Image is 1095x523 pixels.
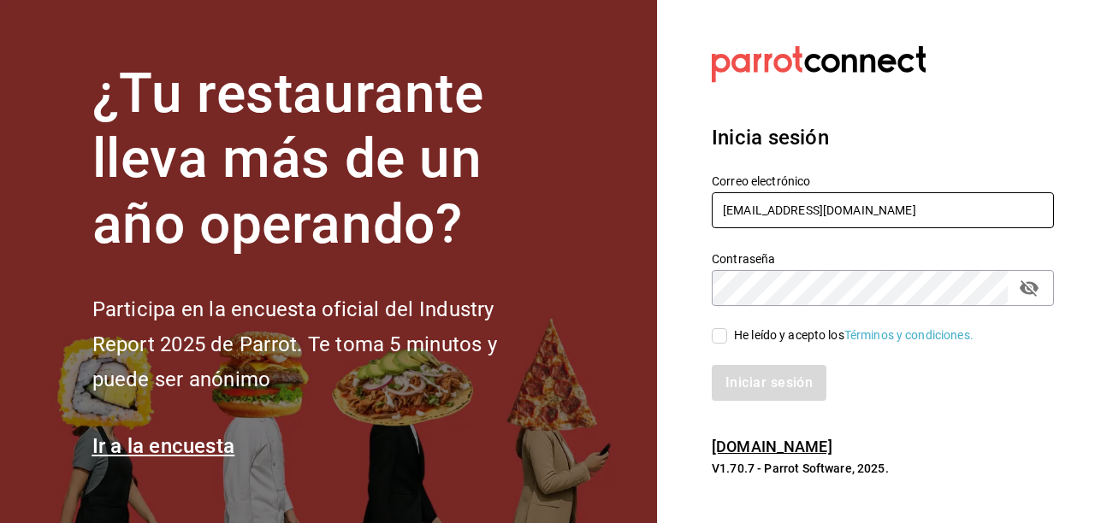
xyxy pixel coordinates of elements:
[734,326,974,344] div: He leído y acepto los
[712,252,1054,264] label: Contraseña
[712,192,1054,228] input: Ingresa tu correo electrónico
[844,328,974,342] a: Términos y condiciones.
[92,434,235,458] a: Ir a la encuesta
[712,174,1054,186] label: Correo electrónico
[712,460,1054,477] p: V1.70.7 - Parrot Software, 2025.
[92,292,554,397] h2: Participa en la encuesta oficial del Industry Report 2025 de Parrot. Te toma 5 minutos y puede se...
[712,438,832,455] a: [DOMAIN_NAME]
[1015,273,1044,303] button: passwordField
[92,62,554,258] h1: ¿Tu restaurante lleva más de un año operando?
[712,122,1054,153] h3: Inicia sesión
